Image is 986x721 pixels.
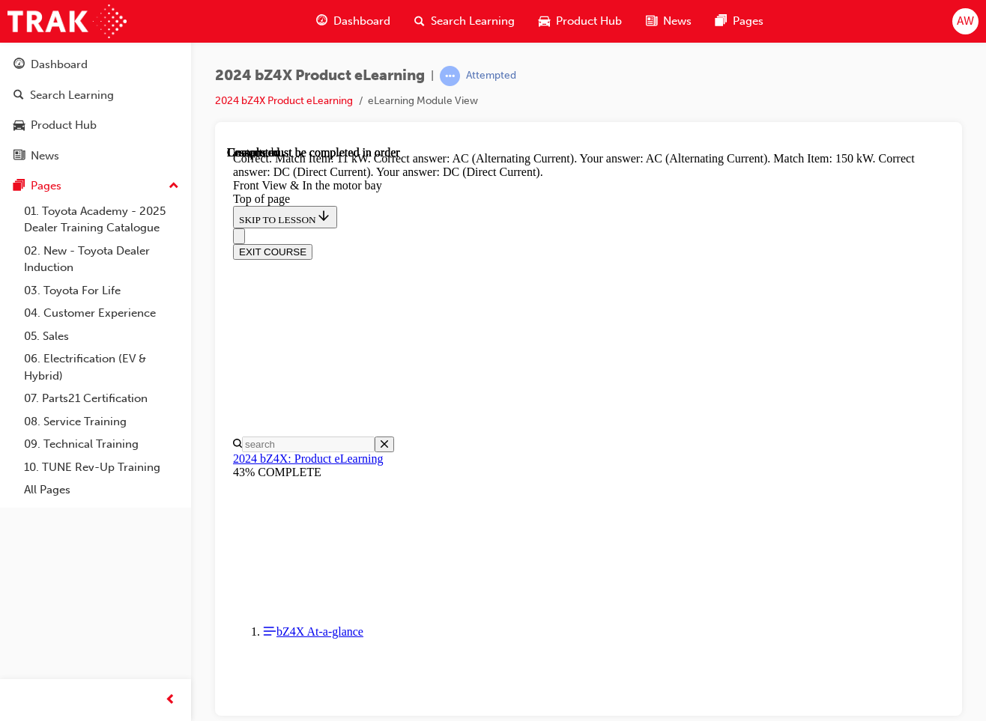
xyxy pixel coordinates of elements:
div: Pages [31,177,61,195]
div: Front View & In the motor bay [6,33,717,46]
button: DashboardSearch LearningProduct HubNews [6,48,185,172]
button: EXIT COURSE [6,98,85,114]
button: Pages [6,172,185,200]
a: 04. Customer Experience [18,302,185,325]
span: 2024 bZ4X Product eLearning [215,67,425,85]
button: AW [952,8,979,34]
a: 02. New - Toyota Dealer Induction [18,240,185,279]
span: search-icon [414,12,425,31]
a: search-iconSearch Learning [402,6,527,37]
span: news-icon [646,12,657,31]
span: Search Learning [431,13,515,30]
li: eLearning Module View [368,93,478,110]
a: car-iconProduct Hub [527,6,634,37]
a: Dashboard [6,51,185,79]
div: Correct. Match Item: 11 kW. Correct answer: AC (Alternating Current). Your answer: AC (Alternatin... [6,6,717,33]
div: Attempted [466,69,516,83]
a: 2024 bZ4X: Product eLearning [6,306,156,319]
a: 05. Sales [18,325,185,348]
img: Trak [7,4,127,38]
a: 07. Parts21 Certification [18,387,185,410]
a: 03. Toyota For Life [18,279,185,302]
a: All Pages [18,478,185,502]
div: 43% COMPLETE [6,320,717,333]
div: Top of page [6,46,717,60]
button: Close navigation menu [6,82,18,98]
span: prev-icon [165,691,176,710]
span: car-icon [539,12,550,31]
a: Product Hub [6,112,185,139]
div: News [31,147,59,165]
span: AW [957,13,974,30]
a: Search Learning [6,82,185,109]
span: News [663,13,692,30]
div: Product Hub [31,117,97,134]
span: up-icon [169,177,179,196]
a: 09. Technical Training [18,433,185,456]
span: Product Hub [556,13,622,30]
span: news-icon [13,150,25,163]
a: pages-iconPages [704,6,775,37]
a: 2024 bZ4X Product eLearning [215,94,353,107]
a: 01. Toyota Academy - 2025 Dealer Training Catalogue [18,200,185,240]
span: | [431,67,434,85]
a: 10. TUNE Rev-Up Training [18,456,185,479]
span: Dashboard [333,13,390,30]
span: pages-icon [13,180,25,193]
span: search-icon [13,89,24,103]
span: guage-icon [316,12,327,31]
div: Dashboard [31,56,88,73]
a: news-iconNews [634,6,704,37]
div: Search Learning [30,87,114,104]
a: guage-iconDashboard [304,6,402,37]
a: News [6,142,185,170]
span: learningRecordVerb_ATTEMPT-icon [440,66,460,86]
span: Pages [733,13,763,30]
button: SKIP TO LESSON [6,60,110,82]
span: car-icon [13,119,25,133]
span: guage-icon [13,58,25,72]
a: 06. Electrification (EV & Hybrid) [18,347,185,387]
span: pages-icon [716,12,727,31]
a: 08. Service Training [18,410,185,433]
